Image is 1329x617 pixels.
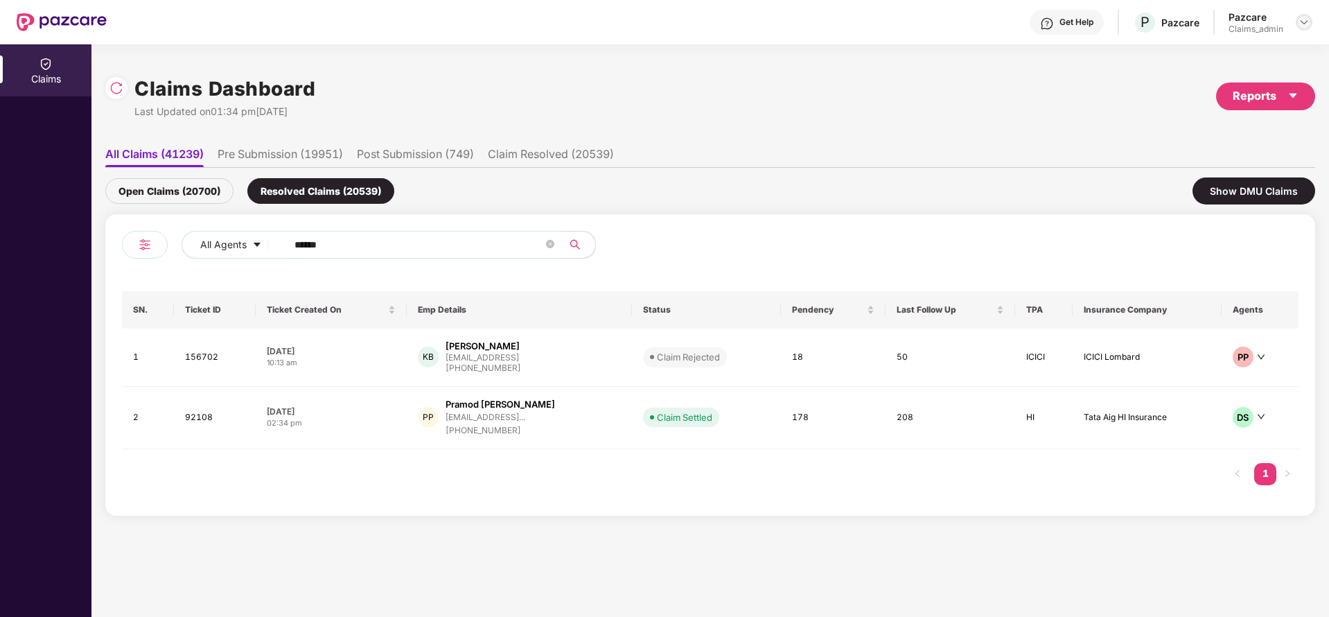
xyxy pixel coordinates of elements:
th: Ticket ID [174,291,256,329]
th: Status [632,291,782,329]
div: [DATE] [267,345,396,357]
th: Pendency [781,291,886,329]
li: Pre Submission (19951) [218,147,343,167]
span: caret-down [1287,90,1299,101]
div: Show DMU Claims [1192,177,1315,205]
span: down [1257,412,1265,421]
td: 156702 [174,329,256,387]
span: All Agents [200,237,247,252]
li: Post Submission (749) [357,147,474,167]
img: svg+xml;base64,PHN2ZyB4bWxucz0iaHR0cDovL3d3dy53My5vcmcvMjAwMC9zdmciIHdpZHRoPSIyNCIgaGVpZ2h0PSIyNC... [137,236,153,253]
div: Open Claims (20700) [105,178,234,204]
button: right [1276,463,1299,485]
li: Previous Page [1226,463,1249,485]
div: Pazcare [1229,10,1283,24]
td: ICICI [1015,329,1073,387]
span: caret-down [252,240,262,251]
div: Get Help [1059,17,1093,28]
td: ICICI Lombard [1073,329,1221,387]
img: svg+xml;base64,PHN2ZyBpZD0iQ2xhaW0iIHhtbG5zPSJodHRwOi8vd3d3LnczLm9yZy8yMDAwL3N2ZyIgd2lkdGg9IjIwIi... [39,57,53,71]
div: Claim Rejected [657,350,720,364]
td: 50 [886,329,1015,387]
th: Insurance Company [1073,291,1221,329]
img: svg+xml;base64,PHN2ZyBpZD0iRHJvcGRvd24tMzJ4MzIiIHhtbG5zPSJodHRwOi8vd3d3LnczLm9yZy8yMDAwL3N2ZyIgd2... [1299,17,1310,28]
td: Tata Aig HI Insurance [1073,387,1221,449]
div: [EMAIL_ADDRESS] [446,353,521,362]
span: search [561,239,588,250]
div: DS [1233,407,1253,428]
span: right [1283,469,1292,478]
li: Claim Resolved (20539) [488,147,614,167]
div: KB [418,347,439,367]
span: Pendency [792,304,864,315]
div: 02:34 pm [267,417,396,429]
th: Ticket Created On [256,291,407,329]
img: svg+xml;base64,PHN2ZyBpZD0iSGVscC0zMngzMiIgeG1sbnM9Imh0dHA6Ly93d3cudzMub3JnLzIwMDAvc3ZnIiB3aWR0aD... [1040,17,1054,31]
button: search [561,231,596,259]
div: Claim Settled [657,410,712,424]
div: Resolved Claims (20539) [247,178,394,204]
span: P [1141,14,1150,31]
td: 92108 [174,387,256,449]
img: svg+xml;base64,PHN2ZyBpZD0iUmVsb2FkLTMyeDMyIiB4bWxucz0iaHR0cDovL3d3dy53My5vcmcvMjAwMC9zdmciIHdpZH... [109,81,123,95]
th: TPA [1015,291,1073,329]
button: All Agentscaret-down [182,231,292,259]
li: Next Page [1276,463,1299,485]
td: HI [1015,387,1073,449]
div: Last Updated on 01:34 pm[DATE] [134,104,315,119]
th: Agents [1222,291,1299,329]
span: left [1233,469,1242,478]
span: Ticket Created On [267,304,385,315]
li: 1 [1254,463,1276,485]
a: 1 [1254,463,1276,484]
div: [PERSON_NAME] [446,340,520,353]
div: PP [1233,347,1253,367]
td: 208 [886,387,1015,449]
div: Pazcare [1161,16,1199,29]
th: Emp Details [407,291,631,329]
li: All Claims (41239) [105,147,204,167]
div: [PHONE_NUMBER] [446,424,555,437]
td: 18 [781,329,886,387]
div: [EMAIL_ADDRESS]... [446,412,525,422]
td: 2 [122,387,174,449]
div: 10:13 am [267,357,396,369]
span: close-circle [546,240,554,248]
button: left [1226,463,1249,485]
span: close-circle [546,238,554,252]
td: 178 [781,387,886,449]
td: 1 [122,329,174,387]
div: Pramod [PERSON_NAME] [446,398,555,411]
span: Last Follow Up [897,304,994,315]
div: Claims_admin [1229,24,1283,35]
img: New Pazcare Logo [17,13,107,31]
div: PP [418,407,439,428]
h1: Claims Dashboard [134,73,315,104]
div: Reports [1233,87,1299,105]
span: down [1257,353,1265,361]
th: Last Follow Up [886,291,1015,329]
div: [DATE] [267,406,396,417]
th: SN. [122,291,174,329]
div: [PHONE_NUMBER] [446,362,521,375]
